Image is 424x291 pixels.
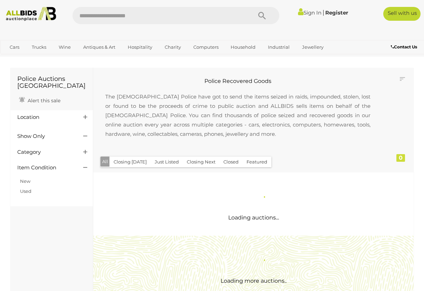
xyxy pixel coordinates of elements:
[26,97,60,104] span: Alert this sale
[391,44,417,49] b: Contact Us
[17,133,73,139] h4: Show Only
[79,41,120,53] a: Antiques & Art
[109,157,151,167] button: Closing [DATE]
[17,114,73,120] h4: Location
[3,7,59,21] img: Allbids.com.au
[5,53,27,64] a: Office
[396,154,405,162] div: 0
[160,41,185,53] a: Charity
[98,85,377,145] p: The [DEMOGRAPHIC_DATA] Police have got to send the items seized in raids, impounded, stolen, lost...
[245,7,279,24] button: Search
[221,278,287,284] span: Loading more auctions..
[183,157,220,167] button: Closing Next
[31,53,54,64] a: Sports
[298,9,321,16] a: Sign In
[219,157,243,167] button: Closed
[123,41,157,53] a: Hospitality
[20,178,30,184] a: New
[20,188,31,194] a: Used
[100,157,110,167] button: All
[325,9,348,16] a: Register
[391,43,419,51] a: Contact Us
[98,78,377,84] h2: Police Recovered Goods
[189,41,223,53] a: Computers
[242,157,271,167] button: Featured
[17,149,73,155] h4: Category
[228,214,279,221] span: Loading auctions...
[17,76,86,90] h1: Police Auctions [GEOGRAPHIC_DATA]
[263,41,294,53] a: Industrial
[151,157,183,167] button: Just Listed
[226,41,260,53] a: Household
[298,41,328,53] a: Jewellery
[383,7,421,21] a: Sell with us
[17,95,62,105] a: Alert this sale
[54,41,75,53] a: Wine
[57,53,115,64] a: [GEOGRAPHIC_DATA]
[17,165,73,171] h4: Item Condition
[27,41,51,53] a: Trucks
[5,41,24,53] a: Cars
[322,9,324,16] span: |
